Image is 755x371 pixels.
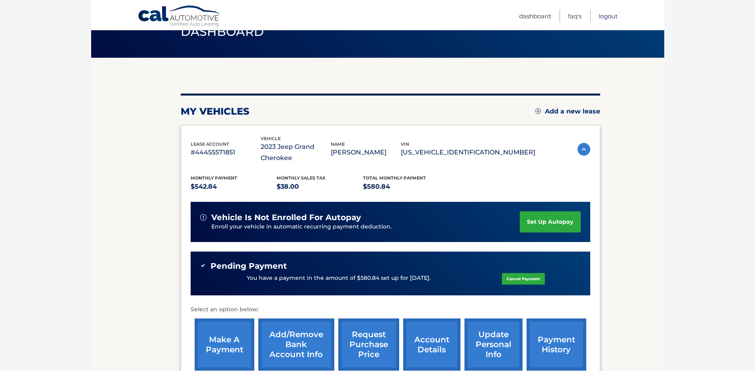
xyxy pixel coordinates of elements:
[191,141,229,147] span: lease account
[195,318,254,371] a: make a payment
[211,213,361,223] span: vehicle is not enrolled for autopay
[191,181,277,192] p: $542.84
[211,261,287,271] span: Pending Payment
[401,141,409,147] span: vin
[258,318,334,371] a: Add/Remove bank account info
[331,141,345,147] span: name
[403,318,460,371] a: account details
[261,141,331,164] p: 2023 Jeep Grand Cherokee
[519,10,551,23] a: Dashboard
[211,223,520,231] p: Enroll your vehicle in automatic recurring payment deduction.
[338,318,399,371] a: request purchase price
[261,136,281,141] span: vehicle
[191,305,590,314] p: Select an option below:
[191,175,237,181] span: Monthly Payment
[599,10,618,23] a: Logout
[363,181,449,192] p: $580.84
[401,147,535,158] p: [US_VEHICLE_IDENTIFICATION_NUMBER]
[527,318,586,371] a: payment history
[277,181,363,192] p: $38.00
[535,107,600,115] a: Add a new lease
[577,143,590,156] img: accordion-active.svg
[138,5,221,28] a: Cal Automotive
[200,263,206,268] img: check-green.svg
[181,24,264,39] span: Dashboard
[277,175,326,181] span: Monthly sales Tax
[200,214,207,221] img: alert-white.svg
[535,108,541,114] img: add.svg
[247,274,431,283] p: You have a payment in the amount of $580.84 set up for [DATE].
[191,147,261,158] p: #44455571851
[520,211,580,232] a: set up autopay
[568,10,581,23] a: FAQ's
[363,175,426,181] span: Total Monthly Payment
[331,147,401,158] p: [PERSON_NAME]
[181,105,250,117] h2: my vehicles
[464,318,523,371] a: update personal info
[502,273,545,285] a: Cancel Payment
